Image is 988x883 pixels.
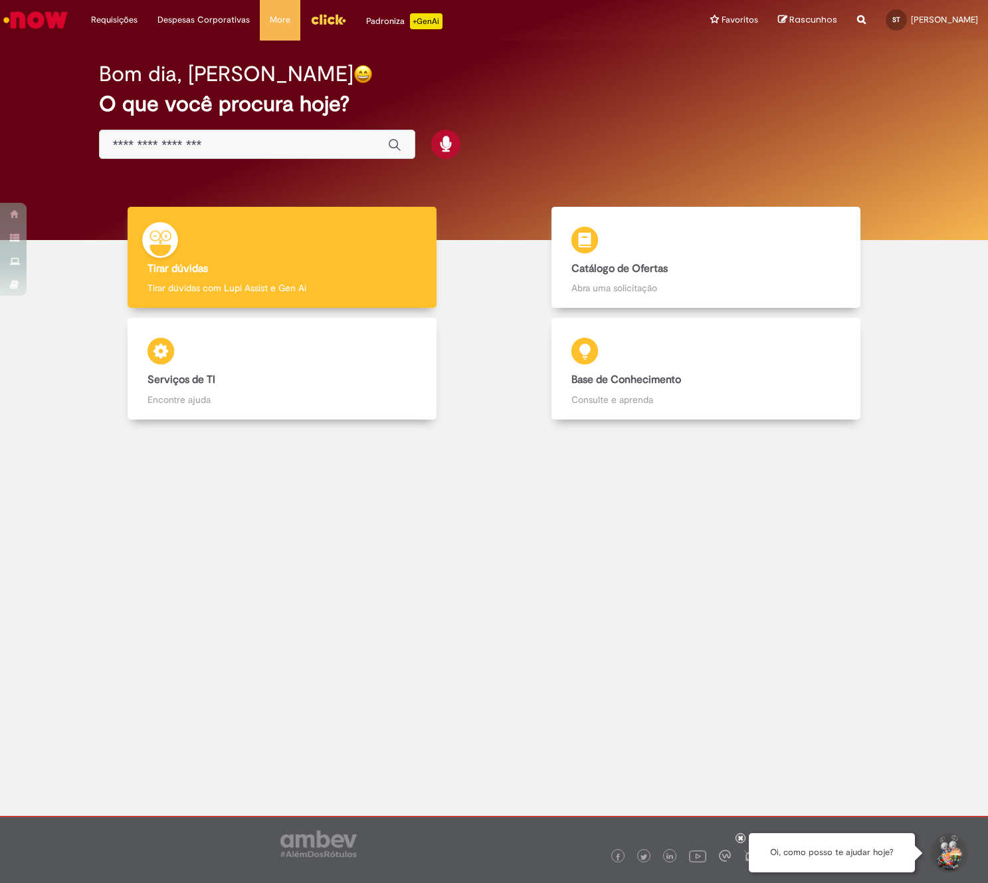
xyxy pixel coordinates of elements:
img: logo_footer_linkedin.png [666,853,673,861]
p: Consulte e aprenda [571,393,840,406]
img: logo_footer_youtube.png [689,847,706,864]
span: Despesas Corporativas [157,13,250,27]
p: +GenAi [410,13,443,29]
a: Tirar dúvidas Tirar dúvidas com Lupi Assist e Gen Ai [70,207,494,309]
p: Tirar dúvidas com Lupi Assist e Gen Ai [148,281,417,295]
span: Rascunhos [789,13,837,26]
span: [PERSON_NAME] [911,14,978,25]
a: Catálogo de Ofertas Abra uma solicitação [494,207,919,309]
a: Base de Conhecimento Consulte e aprenda [494,318,919,420]
img: click_logo_yellow_360x200.png [310,9,346,29]
img: logo_footer_twitter.png [641,854,647,860]
h2: O que você procura hoje? [99,92,889,116]
b: Base de Conhecimento [571,373,681,386]
div: Padroniza [366,13,443,29]
span: Requisições [91,13,138,27]
span: More [270,13,290,27]
img: logo_footer_ambev_rotulo_gray.png [280,830,357,857]
p: Encontre ajuda [148,393,417,406]
img: logo_footer_workplace.png [719,850,731,862]
h2: Bom dia, [PERSON_NAME] [99,63,353,86]
span: ST [892,15,900,24]
span: Favoritos [722,13,758,27]
button: Iniciar Conversa de Suporte [928,833,968,873]
img: logo_footer_facebook.png [615,854,621,860]
p: Abra uma solicitação [571,281,840,295]
b: Tirar dúvidas [148,262,208,275]
b: Catálogo de Ofertas [571,262,668,275]
img: happy-face.png [353,64,373,84]
a: Serviços de TI Encontre ajuda [70,318,494,420]
img: logo_footer_naosei.png [743,850,755,862]
b: Serviços de TI [148,373,215,386]
div: Oi, como posso te ajudar hoje? [749,833,915,872]
a: Rascunhos [778,14,837,27]
img: ServiceNow [1,7,70,33]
